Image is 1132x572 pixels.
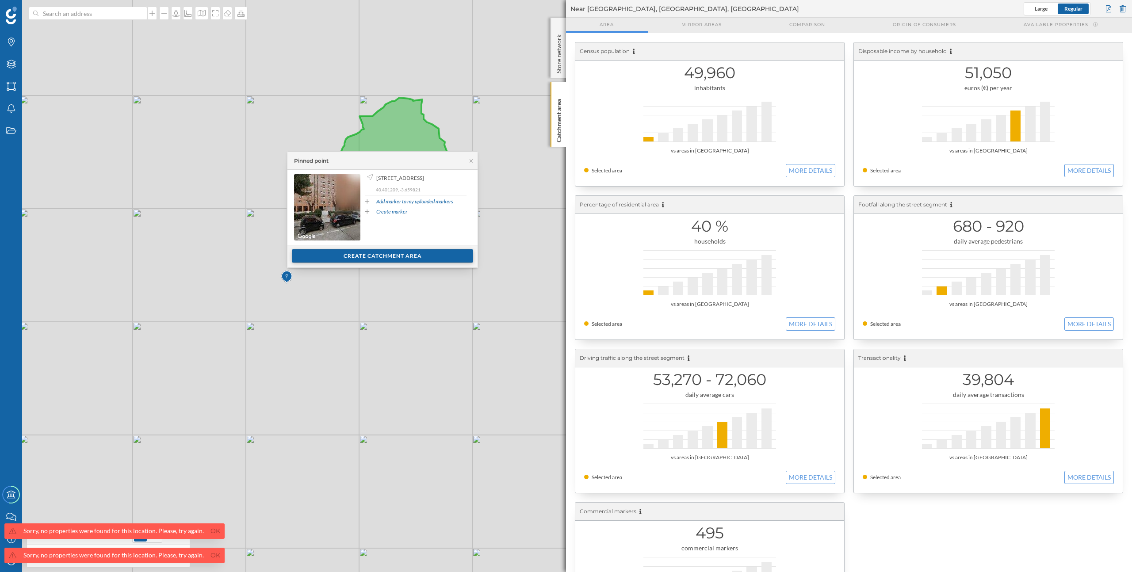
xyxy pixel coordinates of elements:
[376,174,424,182] span: [STREET_ADDRESS]
[592,474,622,480] span: Selected area
[1064,5,1082,12] span: Regular
[6,7,17,24] img: Geoblink Logo
[854,349,1123,367] div: Transactionality
[592,320,622,327] span: Selected area
[863,371,1114,388] h1: 39,804
[208,526,222,536] a: Ok
[863,146,1114,155] div: vs areas in [GEOGRAPHIC_DATA]
[584,390,835,399] div: daily average cars
[23,551,204,560] div: Sorry, no properties were found for this location. Please, try again.
[863,453,1114,462] div: vs areas in [GEOGRAPHIC_DATA]
[584,218,835,235] h1: 40 %
[294,157,329,165] div: Pinned point
[600,21,614,28] span: Area
[584,525,835,541] h1: 495
[584,453,835,462] div: vs areas in [GEOGRAPHIC_DATA]
[854,42,1123,61] div: Disposable income by household
[575,196,844,214] div: Percentage of residential area
[575,349,844,367] div: Driving traffic along the street segment
[863,84,1114,92] div: euros (€) per year
[570,4,799,13] span: Near [GEOGRAPHIC_DATA], [GEOGRAPHIC_DATA], [GEOGRAPHIC_DATA]
[208,550,222,561] a: Ok
[1024,21,1088,28] span: Available properties
[18,6,61,14] span: Assistance
[863,390,1114,399] div: daily average transactions
[294,174,360,240] img: streetview
[854,196,1123,214] div: Footfall along the street segment
[584,300,835,309] div: vs areas in [GEOGRAPHIC_DATA]
[584,65,835,81] h1: 49,960
[786,471,835,484] button: MORE DETAILS
[1035,5,1048,12] span: Large
[786,164,835,177] button: MORE DETAILS
[1064,317,1114,331] button: MORE DETAILS
[863,65,1114,81] h1: 51,050
[789,21,825,28] span: Comparison
[870,474,901,480] span: Selected area
[863,218,1114,235] h1: 680 - 920
[863,300,1114,309] div: vs areas in [GEOGRAPHIC_DATA]
[23,526,204,535] div: Sorry, no properties were found for this location. Please, try again.
[1064,164,1114,177] button: MORE DETAILS
[376,198,453,206] a: Add marker to my uploaded markers
[870,320,901,327] span: Selected area
[584,371,835,388] h1: 53,270 - 72,060
[281,268,292,286] img: Marker
[592,167,622,174] span: Selected area
[584,544,835,553] div: commercial markers
[863,237,1114,246] div: daily average pedestrians
[870,167,901,174] span: Selected area
[1064,471,1114,484] button: MORE DETAILS
[786,317,835,331] button: MORE DETAILS
[681,21,722,28] span: Mirror areas
[575,503,844,521] div: Commercial markers
[555,31,563,73] p: Store network
[584,84,835,92] div: inhabitants
[376,208,407,216] a: Create marker
[555,95,563,142] p: Catchment area
[893,21,956,28] span: Origin of consumers
[584,146,835,155] div: vs areas in [GEOGRAPHIC_DATA]
[376,187,467,193] p: 40.401209, -3.659821
[584,237,835,246] div: households
[575,42,844,61] div: Census population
